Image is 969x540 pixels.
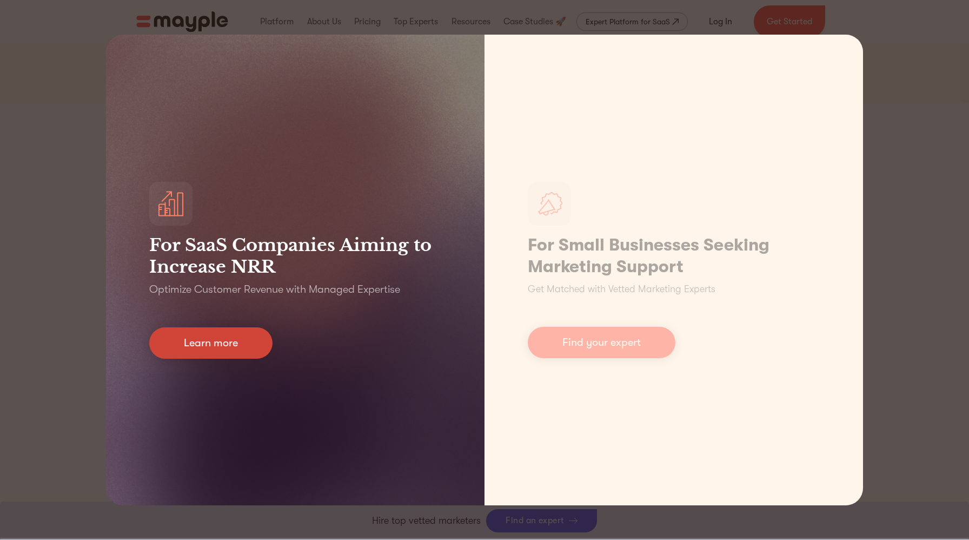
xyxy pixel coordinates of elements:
p: Optimize Customer Revenue with Managed Expertise [149,282,400,297]
p: Get Matched with Vetted Marketing Experts [528,282,715,297]
a: Learn more [149,327,273,359]
h1: For Small Businesses Seeking Marketing Support [528,234,820,278]
a: Find your expert [528,327,675,358]
h3: For SaaS Companies Aiming to Increase NRR [149,234,441,278]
